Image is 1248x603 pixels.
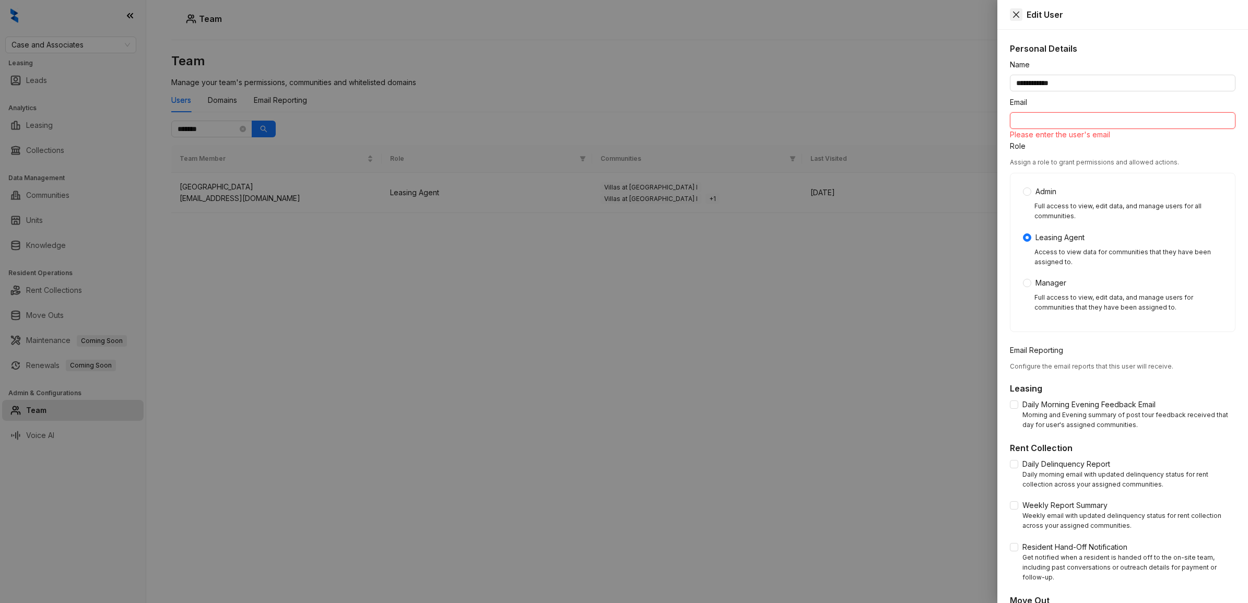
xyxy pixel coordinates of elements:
div: Morning and Evening summary of post tour feedback received that day for user's assigned communities. [1022,410,1235,430]
input: Name [1010,75,1235,91]
label: Name [1010,59,1037,70]
span: Weekly Report Summary [1018,500,1112,511]
span: close [1012,10,1020,19]
div: Full access to view, edit data, and manage users for all communities. [1034,202,1222,221]
span: Daily Delinquency Report [1018,458,1114,470]
span: Daily Morning Evening Feedback Email [1018,399,1160,410]
label: Email Reporting [1010,345,1070,356]
div: Full access to view, edit data, and manage users for communities that they have been assigned to. [1034,293,1222,313]
div: Daily morning email with updated delinquency status for rent collection across your assigned comm... [1022,470,1235,490]
button: Close [1010,8,1022,21]
span: Manager [1031,277,1070,289]
h5: Rent Collection [1010,442,1235,454]
h5: Leasing [1010,382,1235,395]
span: Admin [1031,186,1061,197]
span: Leasing Agent [1031,232,1089,243]
span: Resident Hand-Off Notification [1018,541,1132,553]
div: Get notified when a resident is handed off to the on-site team, including past conversations or o... [1022,553,1235,583]
label: Role [1010,140,1032,152]
span: Assign a role to grant permissions and allowed actions. [1010,158,1179,166]
input: Email [1010,112,1235,129]
span: Configure the email reports that this user will receive. [1010,362,1173,370]
div: Access to view data for communities that they have been assigned to. [1034,247,1222,267]
h5: Personal Details [1010,42,1235,55]
div: Edit User [1027,8,1235,21]
div: Please enter the user's email [1010,129,1235,140]
div: Weekly email with updated delinquency status for rent collection across your assigned communities. [1022,511,1235,531]
label: Email [1010,97,1034,108]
